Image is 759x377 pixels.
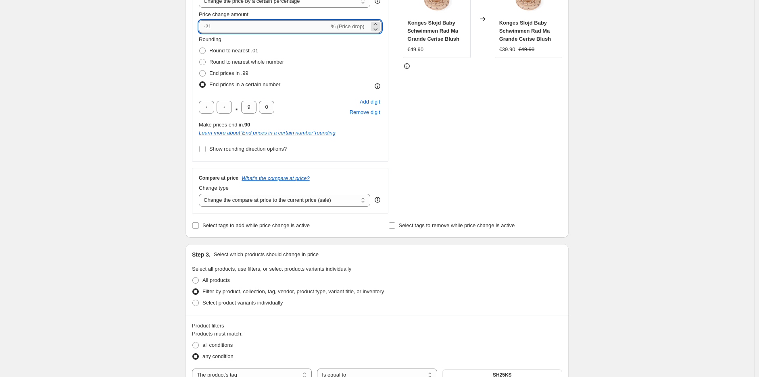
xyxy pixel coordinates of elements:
span: Filter by product, collection, tag, vendor, product type, variant title, or inventory [202,288,384,294]
input: ﹡ [241,101,256,114]
h2: Step 3. [192,251,211,259]
input: -15 [199,20,329,33]
span: All products [202,277,230,283]
span: End prices in a certain number [209,81,280,87]
span: Make prices end in [199,122,250,128]
span: Konges Slojd Baby Schwimmen Rad Ma Grande Cerise Blush [499,20,551,42]
span: Select tags to add while price change is active [202,222,310,228]
button: Remove placeholder [348,107,382,118]
input: ﹡ [259,101,274,114]
span: Select tags to remove while price change is active [399,222,515,228]
div: help [373,196,382,204]
span: Show rounding direction options? [209,146,287,152]
i: Learn more about " End prices in a certain number " rounding [199,130,336,136]
input: ﹡ [217,101,232,114]
div: €39.90 [499,46,515,54]
span: Add digit [360,98,380,106]
span: Change type [199,185,229,191]
span: Select product variants individually [202,300,283,306]
span: Rounding [199,36,221,42]
strike: €49.90 [518,46,534,54]
input: ﹡ [199,101,214,114]
button: What's the compare at price? [242,175,310,181]
span: Select all products, use filters, or select products variants individually [192,266,351,272]
span: Products must match: [192,331,243,337]
span: Round to nearest .01 [209,48,258,54]
span: Konges Slojd Baby Schwimmen Rad Ma Grande Cerise Blush [407,20,459,42]
p: Select which products should change in price [214,251,319,259]
span: all conditions [202,342,233,348]
span: End prices in .99 [209,70,248,76]
span: . [234,101,239,114]
span: Round to nearest whole number [209,59,284,65]
div: Product filters [192,322,562,330]
b: .90 [243,122,250,128]
span: Price change amount [199,11,248,17]
span: any condition [202,353,234,359]
span: % (Price drop) [331,23,364,29]
button: Add placeholder [359,97,382,107]
span: Remove digit [350,108,380,116]
div: €49.90 [407,46,423,54]
h3: Compare at price [199,175,238,181]
a: Learn more about"End prices in a certain number"rounding [199,130,336,136]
